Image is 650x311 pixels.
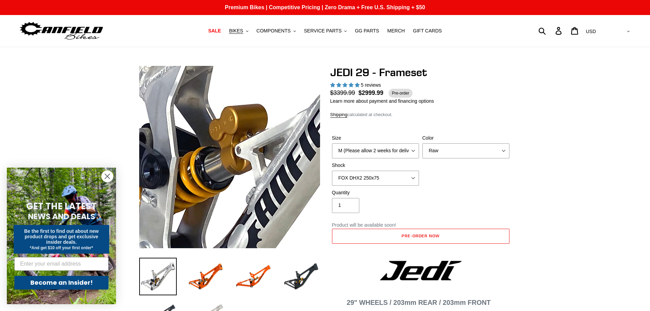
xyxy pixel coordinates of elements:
[187,258,225,295] img: Load image into Gallery viewer, JEDI 29 - Frameset
[330,112,348,118] a: Shipping
[330,98,434,104] a: Learn more about payment and financing options
[384,26,408,36] a: MERCH
[355,28,379,34] span: GG PARTS
[332,189,419,196] label: Quantity
[235,258,272,295] img: Load image into Gallery viewer, JEDI 29 - Frameset
[304,28,342,34] span: SERVICE PARTS
[347,299,491,306] span: 29" WHEELS / 203mm REAR / 203mm FRONT
[208,28,221,34] span: SALE
[28,211,95,222] span: NEWS AND DEALS
[24,228,99,245] span: Be the first to find out about new product drops and get exclusive insider deals.
[330,111,511,118] div: calculated at checkout.
[283,258,320,295] img: Load image into Gallery viewer, JEDI 29 - Frameset
[330,66,511,79] h1: JEDI 29 - Frameset
[26,200,97,212] span: GET THE LATEST
[389,89,413,98] span: Pre-order
[14,276,109,289] button: Become an Insider!
[332,135,419,142] label: Size
[14,257,109,271] input: Enter your email address
[387,28,405,34] span: MERCH
[301,26,350,36] button: SERVICE PARTS
[359,88,384,97] span: $2999.99
[330,82,361,88] span: 5.00 stars
[402,233,439,238] span: Pre-order now
[19,20,104,42] img: Canfield Bikes
[332,162,419,169] label: Shock
[30,245,93,250] span: *And get $10 off your first order*
[542,23,560,38] input: Search
[253,26,299,36] button: COMPONENTS
[351,26,382,36] a: GG PARTS
[361,82,381,88] span: 5 reviews
[139,258,177,295] img: Load image into Gallery viewer, JEDI 29 - Frameset
[205,26,224,36] a: SALE
[229,28,243,34] span: BIKES
[257,28,291,34] span: COMPONENTS
[332,229,509,244] button: Add to cart
[422,135,509,142] label: Color
[330,88,359,97] span: $3399.99
[226,26,251,36] button: BIKES
[413,28,442,34] span: GIFT CARDS
[409,26,445,36] a: GIFT CARDS
[101,170,113,182] button: Close dialog
[332,222,509,229] p: Product will be available soon!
